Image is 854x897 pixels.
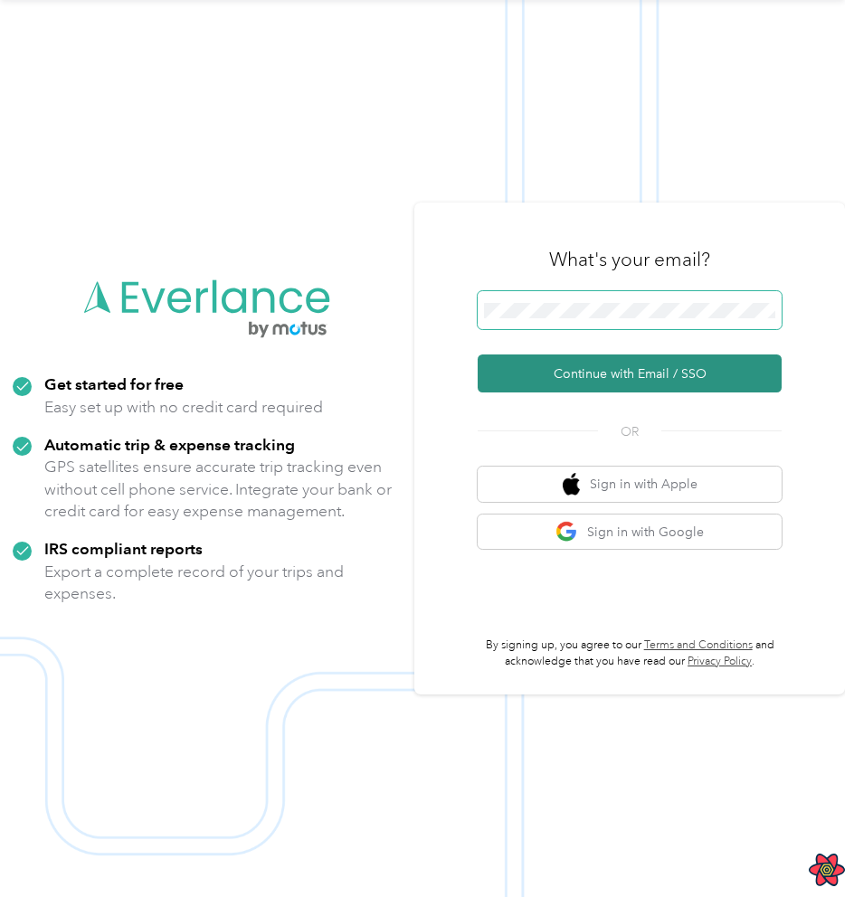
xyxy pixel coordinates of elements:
strong: IRS compliant reports [44,539,203,558]
a: Terms and Conditions [644,638,753,652]
span: OR [598,422,661,441]
button: Continue with Email / SSO [478,354,782,392]
p: Easy set up with no credit card required [44,396,323,419]
button: google logoSign in with Google [478,515,782,550]
p: Export a complete record of your trips and expenses. [44,561,402,605]
p: By signing up, you agree to our and acknowledge that you have read our . [478,637,782,669]
h3: What's your email? [549,247,710,272]
a: Privacy Policy [688,655,752,668]
strong: Get started for free [44,374,184,393]
p: GPS satellites ensure accurate trip tracking even without cell phone service. Integrate your bank... [44,456,402,523]
strong: Automatic trip & expense tracking [44,435,295,454]
img: apple logo [563,473,581,496]
img: google logo [555,521,578,543]
button: apple logoSign in with Apple [478,467,782,502]
button: Open React Query Devtools [809,852,845,888]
